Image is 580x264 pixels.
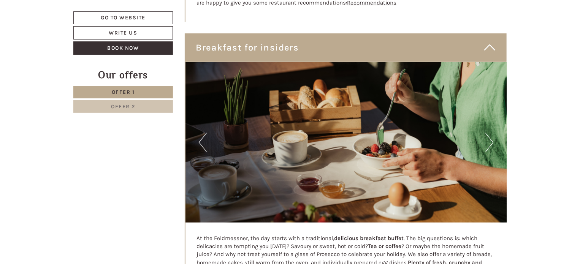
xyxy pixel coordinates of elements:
div: Hello, how can we help you? [6,21,92,44]
strong: delicious breakfast buffet [334,235,404,242]
div: Hotel B&B Feldmessner [11,22,88,28]
div: Our offers [73,68,173,82]
button: Next [485,133,493,152]
a: Book now [73,41,173,55]
a: Write us [73,26,173,40]
span: Offer 2 [111,103,135,110]
span: Offer 1 [112,89,135,95]
button: Send [259,200,299,213]
div: Breakfast for insiders [185,33,507,62]
small: 11:26 [11,37,88,42]
a: Go to website [73,11,173,24]
strong: Tea or coffee [368,243,402,250]
div: [DATE] [136,6,163,19]
button: Previous [199,133,207,152]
